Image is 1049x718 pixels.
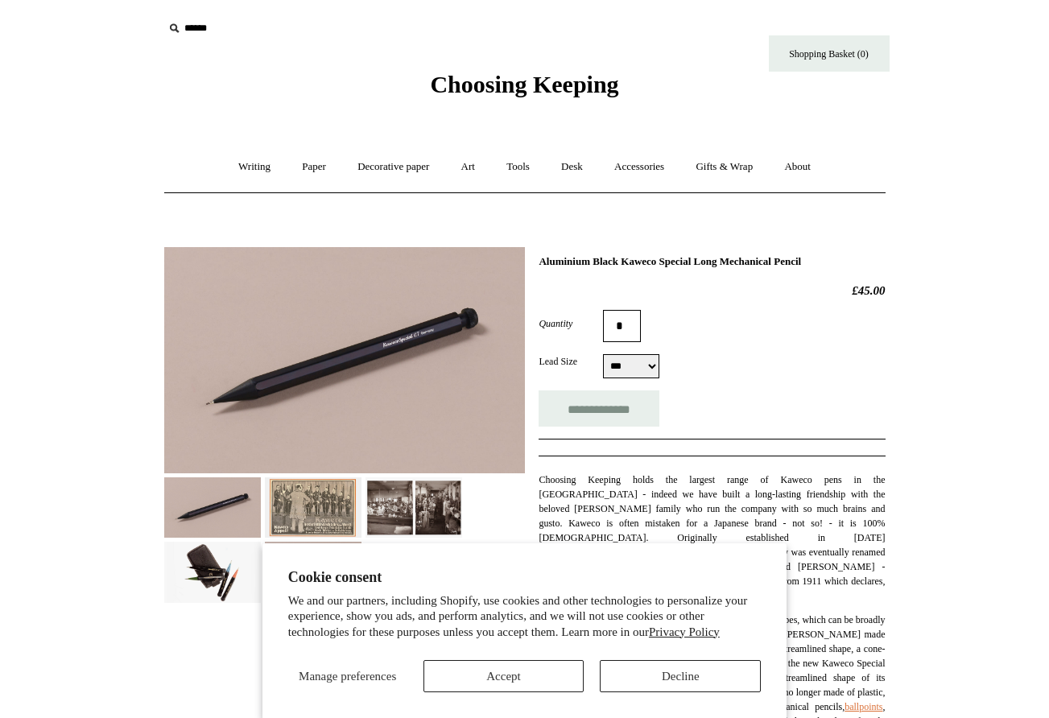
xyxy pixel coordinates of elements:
a: Choosing Keeping [430,84,618,95]
button: Manage preferences [288,660,407,692]
a: Writing [224,146,285,188]
p: We and our partners, including Shopify, use cookies and other technologies to personalize your ex... [288,593,762,641]
img: Aluminium Black Kaweco Special Long Mechanical Pencil [265,542,361,602]
img: Aluminium Black Kaweco Special Long Mechanical Pencil [164,477,261,538]
button: Decline [600,660,761,692]
a: Paper [287,146,341,188]
label: Lead Size [539,354,603,369]
a: About [770,146,825,188]
a: Art [447,146,489,188]
a: Tools [492,146,544,188]
img: Aluminium Black Kaweco Special Long Mechanical Pencil [265,477,361,538]
h1: Aluminium Black Kaweco Special Long Mechanical Pencil [539,255,885,268]
a: Decorative paper [343,146,444,188]
label: Quantity [539,316,603,331]
h2: £45.00 [539,283,885,298]
a: ballpoints [845,701,882,712]
span: Manage preferences [299,670,396,683]
img: Aluminium Black Kaweco Special Long Mechanical Pencil [365,477,462,538]
img: Aluminium Black Kaweco Special Long Mechanical Pencil [164,542,261,602]
a: Shopping Basket (0) [769,35,890,72]
a: Gifts & Wrap [681,146,767,188]
a: Desk [547,146,597,188]
span: Choosing Keeping [430,71,618,97]
a: Privacy Policy [649,625,720,638]
a: Accessories [600,146,679,188]
p: Choosing Keeping holds the largest range of Kaweco pens in the [GEOGRAPHIC_DATA] - indeed we have... [539,472,885,603]
button: Accept [423,660,584,692]
img: Aluminium Black Kaweco Special Long Mechanical Pencil [164,247,525,473]
h2: Cookie consent [288,569,762,586]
